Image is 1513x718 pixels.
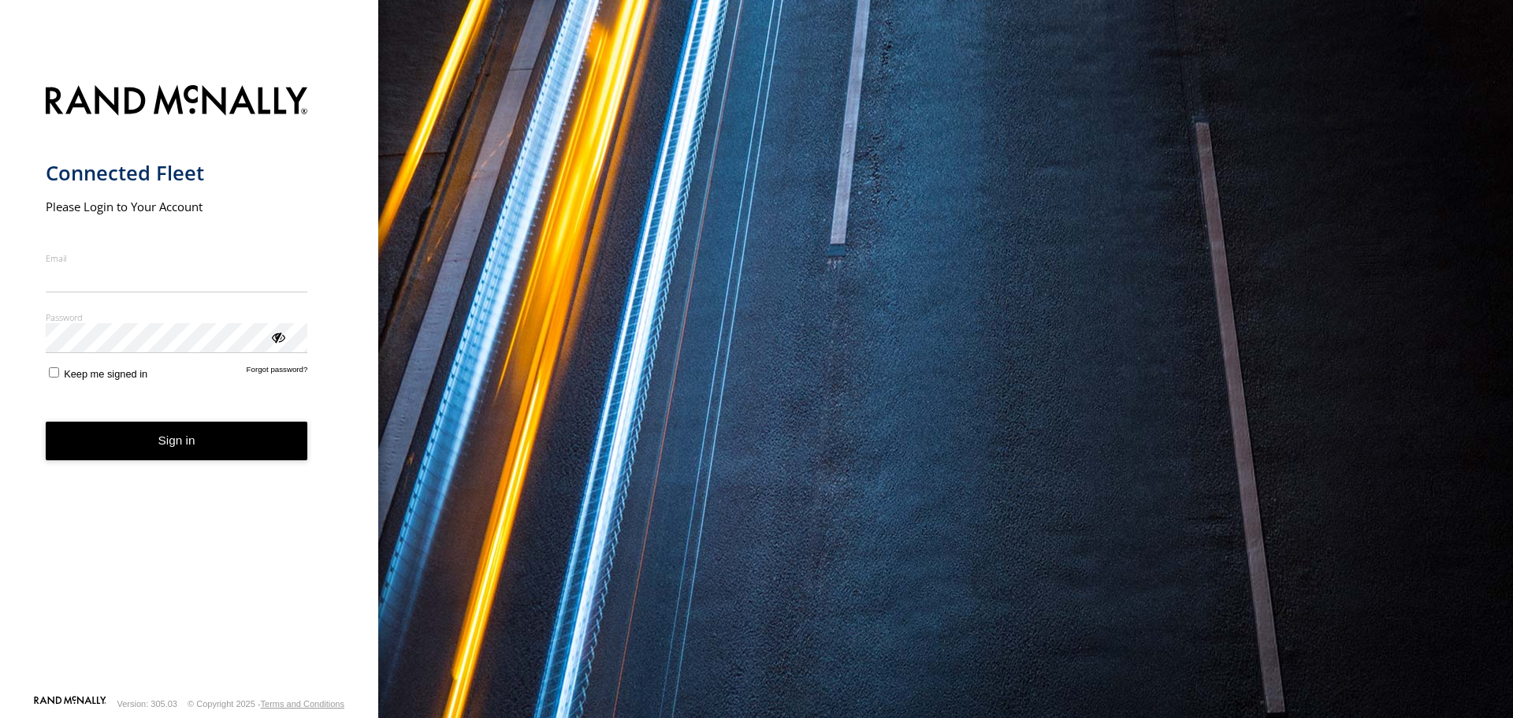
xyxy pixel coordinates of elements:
input: Keep me signed in [49,367,59,378]
button: Sign in [46,422,308,460]
label: Email [46,252,308,264]
div: © Copyright 2025 - [188,699,344,709]
span: Keep me signed in [64,368,147,380]
div: Version: 305.03 [117,699,177,709]
label: Password [46,311,308,323]
img: Rand McNally [46,82,308,122]
h2: Please Login to Your Account [46,199,308,214]
a: Forgot password? [247,365,308,380]
h1: Connected Fleet [46,160,308,186]
a: Visit our Website [34,696,106,712]
a: Terms and Conditions [261,699,344,709]
div: ViewPassword [270,329,285,344]
form: main [46,76,333,694]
